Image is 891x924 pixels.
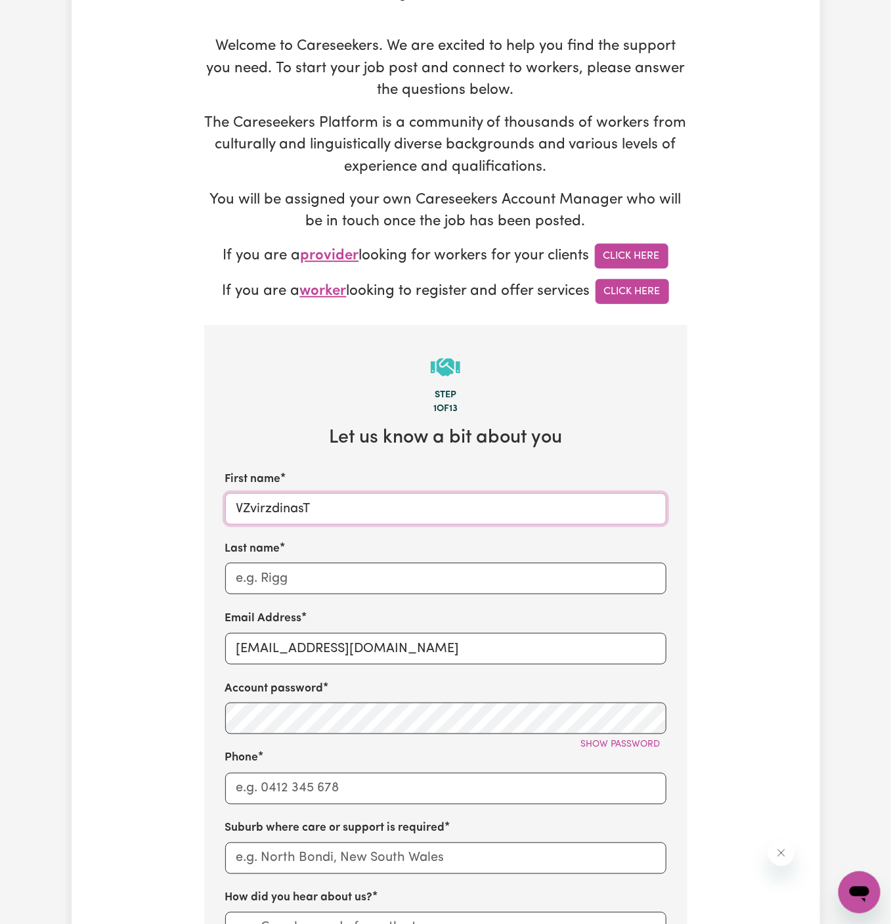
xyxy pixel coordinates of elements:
iframe: Button to launch messaging window [838,871,880,913]
label: Email Address [225,610,302,627]
span: Show password [581,739,661,749]
iframe: Close message [768,840,794,866]
label: Suburb where care or support is required [225,820,445,837]
span: worker [300,284,347,299]
h2: Let us know a bit about you [225,427,666,450]
input: e.g. North Bondi, New South Wales [225,843,666,874]
p: If you are a looking to register and offer services [204,279,687,304]
input: e.g. Rigg [225,563,666,594]
a: Click Here [596,279,669,304]
p: If you are a looking for workers for your clients [204,244,687,269]
button: Show password [575,734,666,755]
p: You will be assigned your own Careseekers Account Manager who will be in touch once the job has b... [204,189,687,233]
label: Phone [225,750,259,767]
input: e.g. diana.rigg@yahoo.com.au [225,633,666,665]
label: Account password [225,680,324,697]
input: e.g. 0412 345 678 [225,773,666,804]
p: The Careseekers Platform is a community of thousands of workers from culturally and linguisticall... [204,112,687,179]
p: Welcome to Careseekers. We are excited to help you find the support you need. To start your job p... [204,35,687,102]
span: Need any help? [8,9,79,20]
span: provider [301,248,359,263]
div: 1 of 13 [225,402,666,416]
input: e.g. Diana [225,493,666,525]
label: Last name [225,540,280,558]
label: How did you hear about us? [225,890,373,907]
label: First name [225,471,281,488]
a: Click Here [595,244,668,269]
div: Step [225,388,666,403]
